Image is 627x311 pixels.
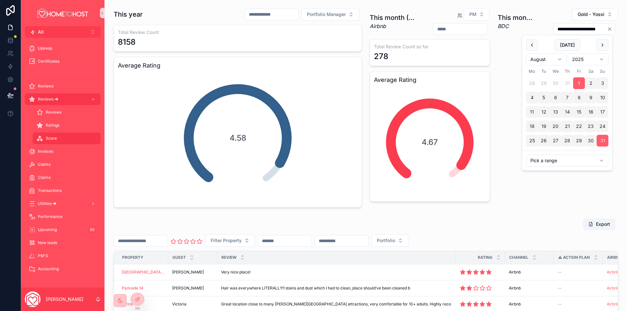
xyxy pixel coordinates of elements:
[526,106,538,118] button: Monday, 11 August 2025, selected
[25,93,101,105] a: Reviews 🡪
[46,136,57,141] span: Score
[122,270,164,275] a: [GEOGRAPHIC_DATA] 410
[21,38,104,288] div: scrollable content
[597,68,608,75] th: Sunday
[538,106,550,118] button: Tuesday, 12 August 2025, selected
[25,55,101,67] a: Certificates
[88,226,97,234] div: 50
[221,302,451,307] span: Great location close to many [PERSON_NAME][GEOGRAPHIC_DATA] attractions, very comfortable for 10+...
[33,119,101,131] a: Ratings
[509,302,521,307] span: Airbnb
[550,120,561,132] button: Wednesday, 20 August 2025, selected
[509,270,521,275] span: Airbnb
[38,214,62,219] span: Performance
[25,185,101,196] a: Transactions
[38,188,62,193] span: Transactions
[469,11,476,18] span: PM
[526,92,538,103] button: Monday, 4 August 2025, selected
[558,286,599,291] a: --
[538,92,550,103] button: Tuesday, 5 August 2025, selected
[25,80,101,92] a: Reviews
[572,8,618,21] button: Select Button
[509,286,550,291] a: Airbnb
[307,11,346,18] span: Portfolio Manager
[585,135,597,147] button: Saturday, 30 August 2025, selected
[498,13,533,22] h1: This month BDC
[118,61,358,70] h3: Average Rating
[558,302,599,307] a: --
[38,149,53,154] span: Invoices
[585,68,597,75] th: Saturday
[221,286,410,291] span: Hair was everywhere LITERALLY!! stains and dust which I had to clean, place should’ve been cleaned b
[36,8,89,18] img: App logo
[538,77,550,89] button: Tuesday, 29 July 2025
[526,68,538,75] th: Monday
[38,240,57,245] span: New leads
[509,302,550,307] a: Airbnb
[25,224,101,236] a: Upcoming50
[38,46,52,51] span: Upkeep
[509,286,521,291] span: Airbnb
[538,120,550,132] button: Tuesday, 19 August 2025, selected
[561,120,573,132] button: Thursday, 21 August 2025, selected
[526,68,608,147] table: August 2025
[374,43,486,50] h3: Total Review Count so far
[374,51,388,62] div: 278
[607,286,619,290] a: Airbnb
[578,11,604,18] span: Gold - Yossi
[558,270,562,275] span: --
[33,106,101,118] a: Reviews
[46,110,61,115] span: Reviews
[25,42,101,54] a: Upkeep
[221,270,452,275] a: Very nice place!
[538,68,550,75] th: Tuesday
[25,159,101,170] a: Claims
[377,237,395,244] span: Portfolio
[607,26,615,32] button: Clear
[38,29,44,35] span: All
[122,255,143,260] span: Property
[464,8,490,21] button: Select Button
[573,92,585,103] button: Friday, 8 August 2025, selected
[46,296,83,303] p: [PERSON_NAME]
[509,255,528,260] span: Channel
[25,198,101,210] a: Utilities 🡪
[561,77,573,89] button: Thursday, 31 July 2025
[172,255,186,260] span: Guest
[122,286,143,291] a: Parkside 14
[509,270,550,275] a: Airbnb
[607,302,619,306] a: Airbnb
[374,75,486,85] h3: Average Rating
[561,68,573,75] th: Thursday
[25,250,101,262] a: PM'S
[38,59,59,64] span: Certificates
[38,97,58,102] span: Reviews 🡪
[597,120,608,132] button: Sunday, 24 August 2025, selected
[573,120,585,132] button: Friday, 22 August 2025, selected
[38,227,57,232] span: Upcoming
[550,77,561,89] button: Wednesday, 30 July 2025
[25,26,101,38] button: Select Button
[25,172,101,183] a: Claims
[585,120,597,132] button: Saturday, 23 August 2025, selected
[38,201,56,206] span: Utilities 🡪
[597,77,608,89] button: Sunday, 3 August 2025, selected
[561,92,573,103] button: Thursday, 7 August 2025, selected
[561,135,573,147] button: Thursday, 28 August 2025, selected
[550,106,561,118] button: Wednesday, 13 August 2025, selected
[118,29,358,36] h3: Total Review Count
[550,68,561,75] th: Wednesday
[172,302,186,307] span: Victoria
[301,8,359,21] button: Select Button
[478,255,492,260] span: Rating
[607,270,619,274] a: Airbnb
[526,135,538,147] button: Monday, 25 August 2025, selected
[221,286,452,291] a: Hair was everywhere LITERALLY!! stains and dust which I had to clean, place should’ve been cleaned b
[555,39,580,51] button: [DATE]
[230,133,246,143] span: 4.58
[558,302,562,307] span: --
[498,22,533,30] em: BDC
[118,37,136,47] div: 8158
